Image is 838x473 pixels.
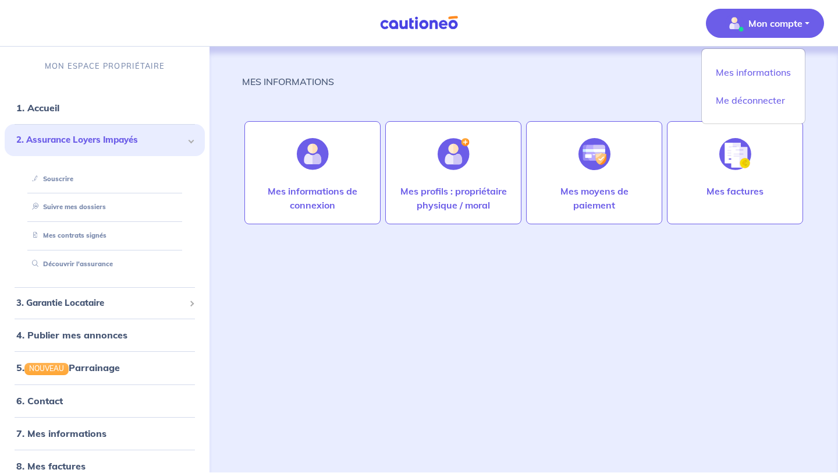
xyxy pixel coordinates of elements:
[297,138,329,170] img: illu_account.svg
[27,175,73,183] a: Souscrire
[5,389,205,412] div: 6. Contact
[748,16,803,30] p: Mon compte
[725,14,744,33] img: illu_account_valid_menu.svg
[5,124,205,156] div: 2. Assurance Loyers Impayés
[16,362,120,373] a: 5.NOUVEAUParrainage
[5,323,205,347] div: 4. Publier mes annonces
[538,184,650,212] p: Mes moyens de paiement
[5,422,205,445] div: 7. Mes informations
[397,184,509,212] p: Mes profils : propriétaire physique / moral
[257,184,368,212] p: Mes informations de connexion
[706,63,800,82] a: Mes informations
[19,197,191,217] div: Suivre mes dossiers
[16,133,184,147] span: 2. Assurance Loyers Impayés
[242,75,334,89] p: MES INFORMATIONS
[719,138,751,170] img: illu_invoice.svg
[45,61,165,72] p: MON ESPACE PROPRIÉTAIRE
[16,296,184,310] span: 3. Garantie Locataire
[701,48,805,124] div: illu_account_valid_menu.svgMon compte
[27,231,106,239] a: Mes contrats signés
[16,460,86,472] a: 8. Mes factures
[16,395,63,407] a: 6. Contact
[5,356,205,379] div: 5.NOUVEAUParrainage
[706,184,764,198] p: Mes factures
[706,91,800,110] a: Me déconnecter
[16,428,106,439] a: 7. Mes informations
[578,138,610,170] img: illu_credit_card_no_anim.svg
[27,260,113,268] a: Découvrir l'assurance
[27,203,106,211] a: Suivre mes dossiers
[19,255,191,274] div: Découvrir l'assurance
[16,102,59,114] a: 1. Accueil
[5,96,205,119] div: 1. Accueil
[5,292,205,315] div: 3. Garantie Locataire
[19,170,191,189] div: Souscrire
[16,329,127,341] a: 4. Publier mes annonces
[375,16,463,30] img: Cautioneo
[438,138,470,170] img: illu_account_add.svg
[706,9,824,38] button: illu_account_valid_menu.svgMon compte
[19,226,191,245] div: Mes contrats signés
